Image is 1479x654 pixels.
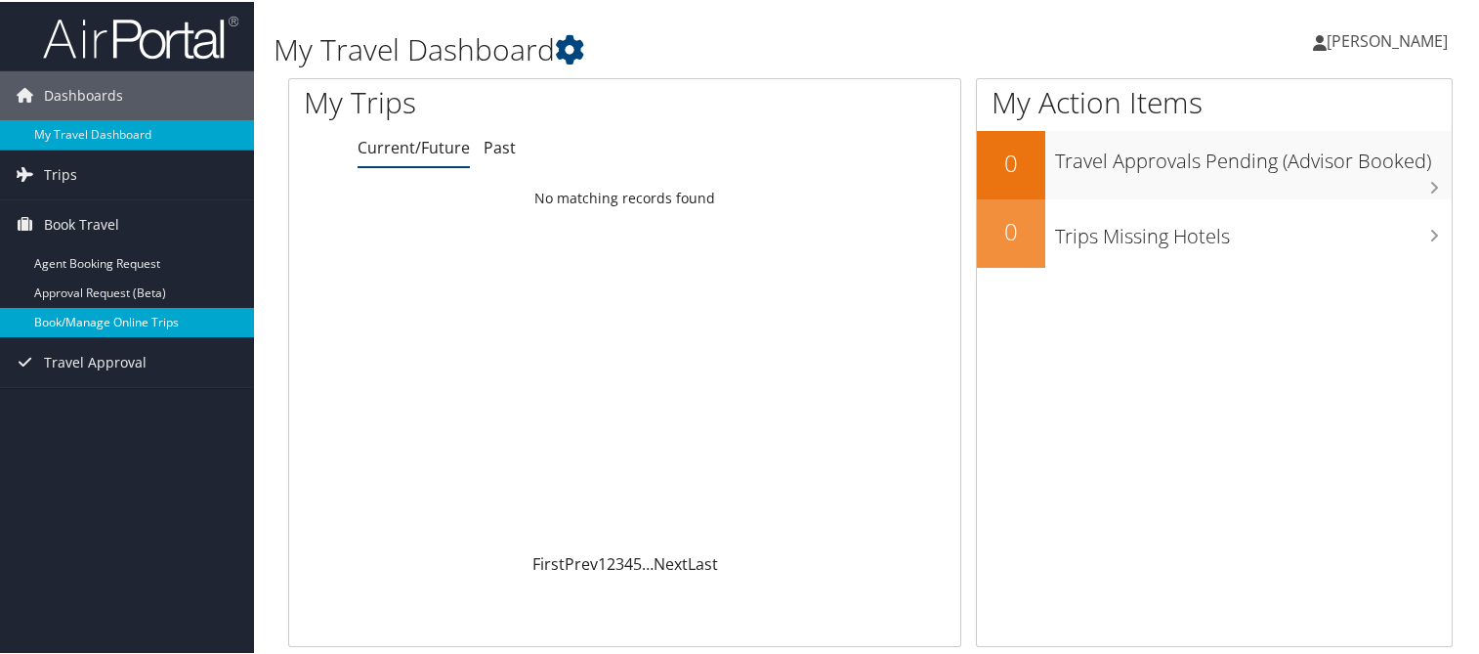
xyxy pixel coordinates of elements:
[598,551,607,573] a: 1
[274,27,1070,68] h1: My Travel Dashboard
[484,135,516,156] a: Past
[977,213,1045,246] h2: 0
[1313,10,1467,68] a: [PERSON_NAME]
[532,551,565,573] a: First
[1327,28,1448,50] span: [PERSON_NAME]
[977,80,1452,121] h1: My Action Items
[977,197,1452,266] a: 0Trips Missing Hotels
[688,551,718,573] a: Last
[977,129,1452,197] a: 0Travel Approvals Pending (Advisor Booked)
[977,145,1045,178] h2: 0
[44,69,123,118] span: Dashboards
[615,551,624,573] a: 3
[304,80,666,121] h1: My Trips
[289,179,960,214] td: No matching records found
[624,551,633,573] a: 4
[565,551,598,573] a: Prev
[633,551,642,573] a: 5
[44,149,77,197] span: Trips
[44,336,147,385] span: Travel Approval
[44,198,119,247] span: Book Travel
[654,551,688,573] a: Next
[607,551,615,573] a: 2
[43,13,238,59] img: airportal-logo.png
[1055,211,1452,248] h3: Trips Missing Hotels
[642,551,654,573] span: …
[358,135,470,156] a: Current/Future
[1055,136,1452,173] h3: Travel Approvals Pending (Advisor Booked)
